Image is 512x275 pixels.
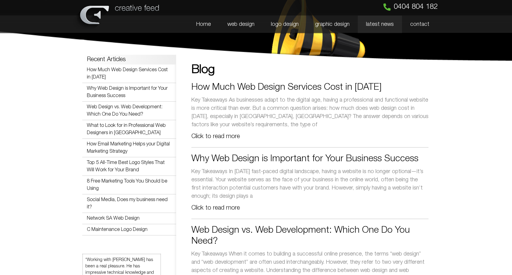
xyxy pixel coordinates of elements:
h1: Blog [191,64,428,76]
a: C Maintenance Logo Design [87,228,148,232]
a: Why Web Design is Important for Your Business Success [191,155,418,163]
a: Top 5 All-Time Best Logo Styles That Will Work for Your Brand [87,161,165,172]
a: logo design [263,16,307,33]
a: Read more about How Much Web Design Services Cost in 2024 [191,134,240,139]
a: latest news [358,16,402,33]
a: How Much Web Design Services Cost in [DATE] [87,68,168,79]
a: graphic design [307,16,358,33]
nav: Menu [165,16,438,33]
a: 8 Free Marketing Tools You Should be Using [87,179,167,191]
p: Key Takeaways As businesses adapt to the digital age, having a professional and functional websit... [191,96,428,129]
a: Social Media, Does my business need it? [87,198,168,209]
a: What to Look for in Professional Web Designers in [GEOGRAPHIC_DATA] [87,124,166,135]
a: Why Web Design is Important for Your Business Success [87,86,168,98]
span: 0404 804 182 [394,3,438,11]
a: How Much Web Design Services Cost in [DATE] [191,83,382,92]
a: How Email Marketing Helps your Digital Marketing Strategy [87,142,170,154]
p: Key Takeaways In [DATE] fast-paced digital landscape, having a website is no longer optional—it’s... [191,168,428,200]
a: contact [402,16,438,33]
a: Web Design vs. Web Development: Which One Do You Need? [87,105,162,117]
a: 0404 804 182 [383,3,438,11]
a: Home [188,16,219,33]
h3: Recent Articles [87,57,172,63]
a: Network SA Web Design [87,216,140,221]
a: Read more about Why Web Design is Important for Your Business Success [191,205,240,211]
a: Web Design vs. Web Development: Which One Do You Need? [191,226,410,245]
a: web design [219,16,263,33]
